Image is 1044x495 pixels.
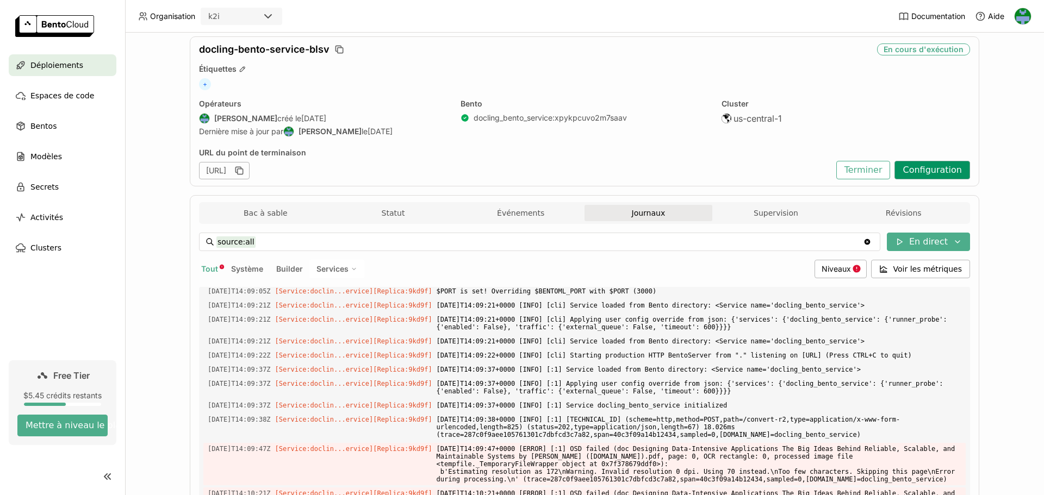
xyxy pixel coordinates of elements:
[9,237,116,259] a: Clusters
[201,264,218,273] span: Tout
[199,162,250,179] div: [URL]
[199,64,970,74] div: Étiquettes
[150,11,195,21] span: Organisation
[275,316,374,323] span: [Service:doclin...ervice]
[437,443,961,485] span: [DATE]T14:09:47+0000 [ERROR] [:1] OSD failed (doc Designing Data-Intensive Applications The Big I...
[9,176,116,198] a: Secrets
[276,264,303,273] span: Builder
[461,99,709,109] div: Bento
[1015,8,1031,24] img: Gaethan Legrand
[437,299,961,311] span: [DATE]T14:09:21+0000 [INFO] [cli] Service loaded from Bento directory: <Service name='docling_ben...
[988,11,1004,21] span: Aide
[722,99,970,109] div: Cluster
[437,285,961,297] span: $PORT is set! Overriding $BENTOML_PORT with $PORT (3000)
[373,380,432,387] span: [Replica:9kd9f]
[9,115,116,137] a: Bentos
[15,15,94,37] img: logo
[208,349,271,361] span: 2025-09-23T14:09:22.226Z
[437,349,961,361] span: [DATE]T14:09:22+0000 [INFO] [cli] Starting production HTTP BentoServer from "." listening on [URL...
[275,445,374,453] span: [Service:doclin...ervice]
[199,78,211,90] span: +
[275,366,374,373] span: [Service:doclin...ervice]
[216,233,863,250] input: Rechercher
[199,43,330,55] span: docling-bento-service-blsv
[898,11,965,22] a: Documentation
[316,264,349,274] span: Services
[275,380,374,387] span: [Service:doclin...ervice]
[214,114,277,123] strong: [PERSON_NAME]
[437,413,961,441] span: [DATE]T14:09:38+0000 [INFO] [:1] [TECHNICAL_ID] (scheme=http,method=POST,path=/convert-r2,type=ap...
[9,85,116,106] a: Espaces de code
[275,352,374,359] span: [Service:doclin...ervice]
[199,99,448,109] div: Opérateurs
[208,299,271,311] span: 2025-09-23T14:09:21.791Z
[299,127,362,136] strong: [PERSON_NAME]
[199,262,220,276] button: Tout
[457,205,585,221] button: Événements
[275,302,374,309] span: [Service:doclin...ervice]
[208,364,271,375] span: 2025-09-23T14:09:37.414Z
[373,352,432,359] span: [Replica:9kd9f]
[9,206,116,228] a: Activités
[734,113,782,124] span: us-central-1
[9,146,116,167] a: Modèles
[9,54,116,76] a: Déploiements
[373,302,432,309] span: [Replica:9kd9f]
[373,445,432,453] span: [Replica:9kd9f]
[208,378,271,390] span: 2025-09-23T14:09:37.543Z
[836,161,891,179] button: Terminer
[887,233,970,251] button: En direct
[893,264,962,274] span: Voir les métriques
[208,335,271,347] span: 2025-09-23T14:09:21.945Z
[30,211,63,224] span: Activités
[822,264,851,273] span: Niveaux
[894,161,970,179] button: Configuration
[368,127,393,136] span: [DATE]
[863,237,872,246] svg: Clear value
[208,413,271,425] span: 2025-09-23T14:09:38.549Z
[202,205,330,221] button: Bac à sable
[275,337,374,345] span: [Service:doclin...ervice]
[274,262,305,276] button: Builder
[30,120,57,133] span: Bentos
[373,316,432,323] span: [Replica:9kd9f]
[30,150,62,163] span: Modèles
[437,314,961,333] span: [DATE]T14:09:21+0000 [INFO] [cli] Applying user config override from json: {'services': {'docling...
[373,416,432,423] span: [Replica:9kd9f]
[199,148,831,158] div: URL du point de terminaison
[221,11,222,22] input: Selected k2i.
[30,89,94,102] span: Espaces de code
[840,205,967,221] button: Révisions
[17,391,108,400] div: $5.45 crédits restants
[712,205,840,221] button: Supervision
[815,260,867,278] div: Niveaux
[437,399,961,411] span: [DATE]T14:09:37+0000 [INFO] [:1] Service docling_bento_service initialized
[208,285,271,297] span: 2025-09-23T14:09:05.906Z
[330,205,457,221] button: Statut
[30,180,59,193] span: Secrets
[632,208,666,218] span: Journaux
[229,262,265,276] button: Système
[373,402,432,409] span: [Replica:9kd9f]
[199,113,448,124] div: créé le
[373,287,432,295] span: [Replica:9kd9f]
[200,114,209,123] img: Gaethan Legrand
[30,241,61,254] span: Clusters
[9,360,116,445] a: Free Tier$5.45 crédits restantsMettre à niveau le plan
[373,366,432,373] span: [Replica:9kd9f]
[437,378,961,397] span: [DATE]T14:09:37+0000 [INFO] [:1] Applying user config override from json: {'services': {'docling_...
[301,114,326,123] span: [DATE]
[474,113,627,123] a: docling_bento_service:xpykpcuvo2m7saav
[208,11,220,22] div: k2i
[275,287,374,295] span: [Service:doclin...ervice]
[975,11,1004,22] div: Aide
[911,11,965,21] span: Documentation
[275,416,374,423] span: [Service:doclin...ervice]
[275,402,374,409] span: [Service:doclin...ervice]
[437,364,961,375] span: [DATE]T14:09:37+0000 [INFO] [:1] Service loaded from Bento directory: <Service name='docling_bent...
[373,337,432,345] span: [Replica:9kd9f]
[208,314,271,325] span: 2025-09-23T14:09:21.909Z
[17,415,108,436] button: Mettre à niveau le plan
[208,399,271,411] span: 2025-09-23T14:09:37.797Z
[309,260,364,278] div: Services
